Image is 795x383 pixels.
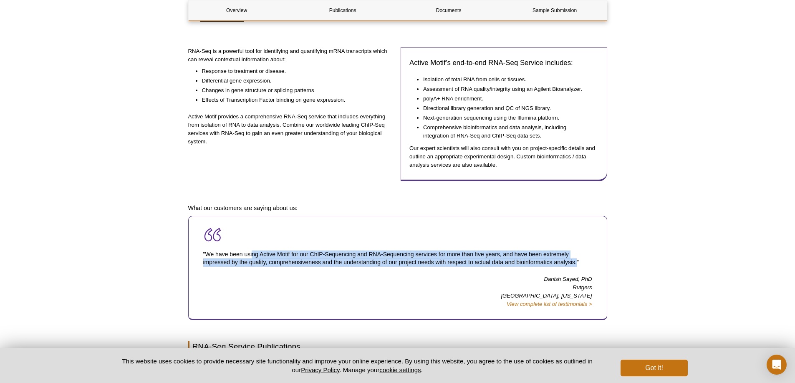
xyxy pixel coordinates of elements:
li: Response to treatment or disease. [202,66,386,75]
li: Next-generation sequencing using the Illumina platform. [423,113,590,122]
a: Sample Submission [507,0,603,20]
li: polyA+ RNA enrichment. [423,93,590,103]
h3: Active Motif’s end-to-end RNA-Seq Service includes: [409,58,598,68]
p: This website uses cookies to provide necessary site functionality and improve your online experie... [108,357,607,374]
button: Got it! [621,360,687,376]
a: Privacy Policy [301,366,339,373]
a: Overview [189,0,285,20]
li: Directional library generation and QC of NGS library. [423,103,590,113]
p: Our expert scientists will also consult with you on project-specific details and outline an appro... [409,144,598,169]
p: "We have been using Active Motif for our ChIP-Sequencing and RNA-Sequencing services for more tha... [203,242,592,275]
a: View complete list of testimonials > [507,301,592,307]
li: Comprehensive bioinformatics and data analysis, including integration of RNA-Seq and ChIP-Seq dat... [423,122,590,140]
button: cookie settings [379,366,421,373]
li: Changes in gene structure or splicing patterns [202,85,386,95]
h2: RNA-Seq Service Publications [188,341,607,352]
p: RNA-Seq is a powerful tool for identifying and quantifying mRNA transcripts which can reveal cont... [188,47,395,64]
li: Effects of Transcription Factor binding on gene expression. [202,95,386,104]
li: Isolation of total RNA from cells or tissues. [423,74,590,84]
li: Differential gene expression. [202,75,386,85]
div: Open Intercom Messenger [767,355,787,375]
h4: What our customers are saying about us: [188,204,607,212]
a: Documents [401,0,497,20]
a: Publications [295,0,391,20]
li: Assessment of RNA quality/integrity using an Agilent Bioanalyzer. [423,84,590,93]
p: Danish Sayed, PhD Rutgers [GEOGRAPHIC_DATA], [US_STATE] [203,275,592,308]
p: Active Motif provides a comprehensive RNA-Seq service that includes everything from isolation of ... [188,113,395,146]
